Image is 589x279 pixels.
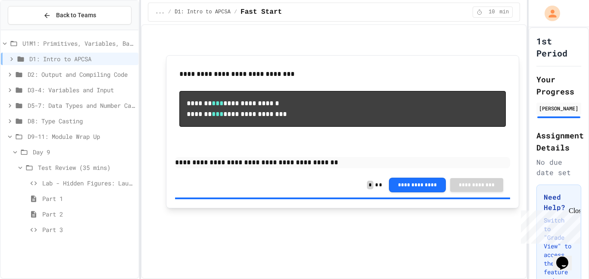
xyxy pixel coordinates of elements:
[536,3,562,23] div: My Account
[3,3,60,55] div: Chat with us now!Close
[500,9,509,16] span: min
[536,129,581,154] h2: Assignment Details
[28,132,135,141] span: D9-11: Module Wrap Up
[38,163,135,172] span: Test Review (35 mins)
[155,9,165,16] span: ...
[539,104,579,112] div: [PERSON_NAME]
[175,9,231,16] span: D1: Intro to APCSA
[29,54,135,63] span: D1: Intro to APCSA
[485,9,499,16] span: 10
[42,225,135,234] span: Part 3
[553,245,580,270] iframe: chat widget
[536,35,581,59] h1: 1st Period
[168,9,171,16] span: /
[8,6,132,25] button: Back to Teams
[42,194,135,203] span: Part 1
[241,7,282,17] span: Fast Start
[517,207,580,244] iframe: chat widget
[536,157,581,178] div: No due date set
[33,147,135,157] span: Day 9
[22,39,135,48] span: U1M1: Primitives, Variables, Basic I/O
[536,73,581,97] h2: Your Progress
[42,210,135,219] span: Part 2
[28,101,135,110] span: D5-7: Data Types and Number Calculations
[28,116,135,125] span: D8: Type Casting
[42,179,135,188] span: Lab - Hidden Figures: Launch Weight Calculator
[544,192,574,213] h3: Need Help?
[28,70,135,79] span: D2: Output and Compiling Code
[28,85,135,94] span: D3-4: Variables and Input
[234,9,237,16] span: /
[56,11,96,20] span: Back to Teams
